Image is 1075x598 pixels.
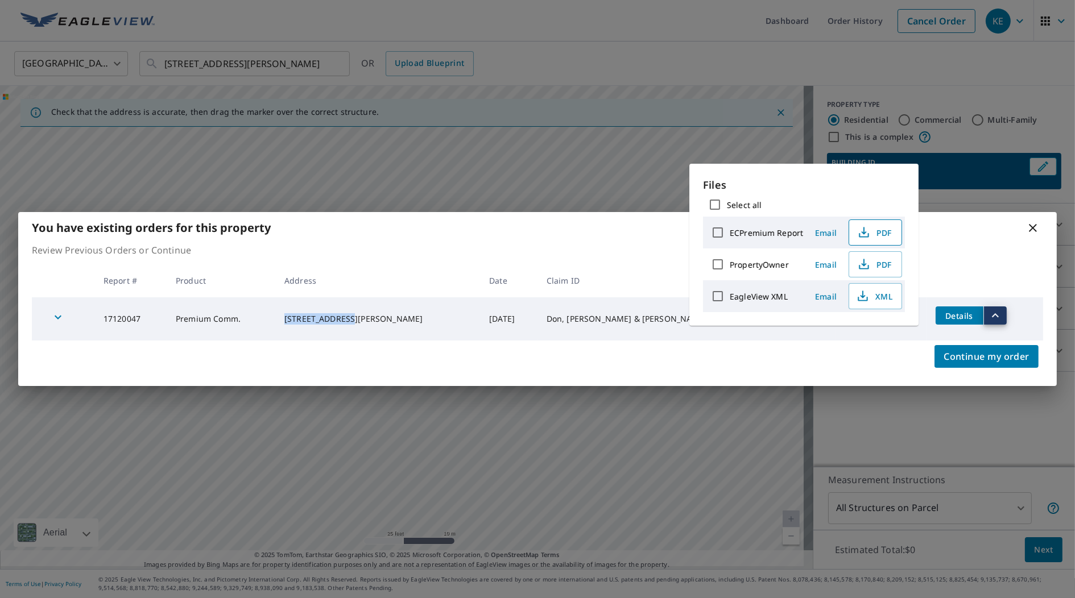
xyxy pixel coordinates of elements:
button: PDF [849,251,902,277]
label: EagleView XML [730,291,788,302]
span: Continue my order [944,348,1029,364]
button: detailsBtn-17120047 [936,306,983,325]
th: Product [167,264,275,297]
span: Email [812,227,840,238]
button: XML [849,283,902,309]
p: Review Previous Orders or Continue [32,243,1043,257]
td: 17120047 [94,297,167,340]
th: Date [480,264,537,297]
th: Address [275,264,480,297]
td: Premium Comm. [167,297,275,340]
button: PDF [849,219,902,246]
label: PropertyOwner [730,259,789,270]
button: Continue my order [935,345,1039,368]
b: You have existing orders for this property [32,220,271,235]
td: Don, [PERSON_NAME] & [PERSON_NAME] [537,297,771,340]
span: Email [812,259,840,270]
th: Report # [94,264,167,297]
div: [STREET_ADDRESS][PERSON_NAME] [284,313,471,325]
span: XML [856,289,892,303]
span: Email [812,291,840,302]
p: Files [703,177,905,193]
span: Details [942,310,977,321]
span: PDF [856,226,892,239]
button: Email [808,256,844,273]
td: [DATE] [480,297,537,340]
label: Select all [727,200,762,210]
span: PDF [856,258,892,271]
label: ECPremium Report [730,227,803,238]
button: filesDropdownBtn-17120047 [983,306,1007,325]
th: Claim ID [537,264,771,297]
button: Email [808,288,844,305]
button: Email [808,224,844,242]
